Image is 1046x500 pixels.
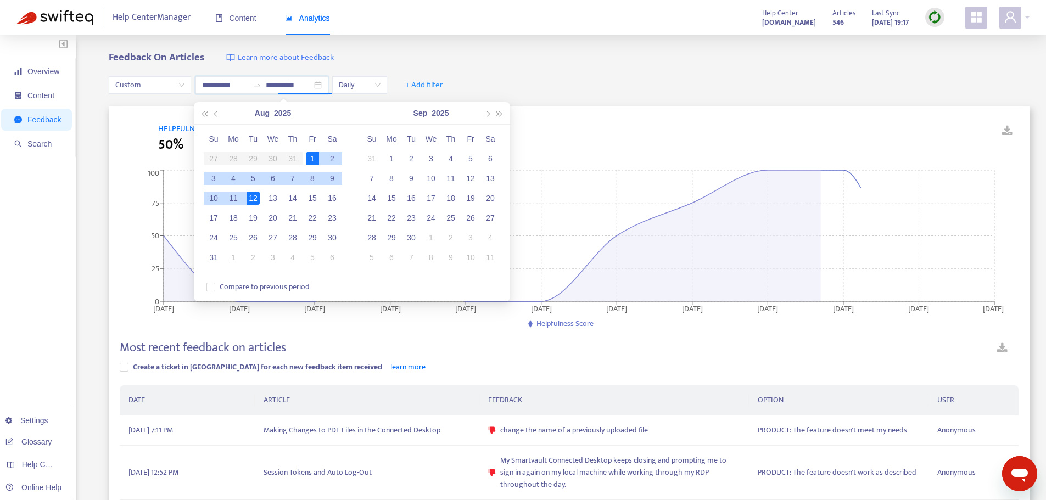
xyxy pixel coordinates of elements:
div: 30 [405,231,418,244]
td: 2025-09-06 [480,149,500,168]
span: Help Center [762,7,798,19]
td: 2025-09-29 [382,228,401,248]
tspan: [DATE] [380,302,401,314]
span: Articles [832,7,855,19]
span: My Smartvault Connected Desktop keeps closing and prompting me to sign in again on my local machi... [500,454,740,491]
td: 2025-08-24 [204,228,223,248]
td: 2025-09-05 [461,149,480,168]
div: 15 [306,192,319,205]
div: 1 [424,231,438,244]
th: Tu [243,129,263,149]
td: 2025-09-01 [382,149,401,168]
th: OPTION [749,385,928,415]
th: We [421,129,441,149]
td: 2025-08-28 [283,228,303,248]
div: 14 [286,192,299,205]
td: 2025-08-13 [263,188,283,208]
td: 2025-08-29 [303,228,322,248]
a: Glossary [5,437,52,446]
div: 7 [405,251,418,264]
td: 2025-08-16 [322,188,342,208]
div: 7 [365,172,378,185]
td: 2025-08-22 [303,208,322,228]
td: 2025-08-30 [322,228,342,248]
span: dislike [488,426,496,434]
td: 2025-10-09 [441,248,461,267]
td: 2025-09-02 [243,248,263,267]
td: 2025-09-09 [401,168,421,188]
th: Mo [223,129,243,149]
td: 2025-08-12 [243,188,263,208]
th: ARTICLE [255,385,479,415]
th: Sa [480,129,500,149]
th: USER [928,385,1019,415]
span: Overview [27,67,59,76]
div: 2 [444,231,457,244]
div: 11 [227,192,240,205]
strong: [DATE] 19:17 [872,16,909,29]
div: 29 [385,231,398,244]
td: 2025-08-08 [303,168,322,188]
td: 2025-09-27 [480,208,500,228]
span: PRODUCT: The feature doesn't meet my needs [758,424,907,436]
div: 4 [286,251,299,264]
td: 2025-09-06 [322,248,342,267]
tspan: 100 [148,167,159,179]
tspan: [DATE] [833,302,854,314]
td: 2025-09-30 [401,228,421,248]
div: 8 [306,172,319,185]
tspan: 50 [151,229,159,242]
tspan: 25 [152,262,159,275]
tspan: [DATE] [607,302,628,314]
span: user [1004,10,1017,24]
div: 3 [464,231,477,244]
tspan: [DATE] [229,302,250,314]
div: 5 [365,251,378,264]
span: Anonymous [937,424,976,436]
div: 3 [266,251,279,264]
span: Learn more about Feedback [238,52,334,64]
span: to [253,81,261,89]
div: 9 [326,172,339,185]
div: 16 [326,192,339,205]
div: 4 [444,152,457,165]
div: 2 [247,251,260,264]
span: [DATE] 7:11 PM [128,424,173,436]
th: Fr [461,129,480,149]
span: Create a ticket in [GEOGRAPHIC_DATA] for each new feedback item received [133,361,382,373]
td: 2025-09-15 [382,188,401,208]
td: 2025-08-10 [204,188,223,208]
th: We [263,129,283,149]
td: 2025-09-11 [441,168,461,188]
td: 2025-09-05 [303,248,322,267]
div: 15 [385,192,398,205]
div: 23 [405,211,418,224]
td: 2025-10-05 [362,248,382,267]
div: 6 [484,152,497,165]
td: 2025-10-08 [421,248,441,267]
div: 31 [365,152,378,165]
th: Th [283,129,303,149]
div: 25 [227,231,240,244]
div: 5 [247,172,260,185]
div: 5 [306,251,319,264]
div: 25 [444,211,457,224]
th: Sa [322,129,342,149]
span: Help Centers [22,460,67,469]
a: [DOMAIN_NAME] [762,16,816,29]
a: Online Help [5,483,61,492]
div: 13 [266,192,279,205]
div: 6 [326,251,339,264]
div: 12 [247,192,260,205]
td: 2025-08-01 [303,149,322,168]
td: 2025-08-15 [303,188,322,208]
td: 2025-09-18 [441,188,461,208]
a: Learn more about Feedback [226,52,334,64]
td: 2025-09-22 [382,208,401,228]
div: 24 [207,231,220,244]
div: 6 [266,172,279,185]
tspan: [DATE] [682,302,703,314]
td: 2025-09-26 [461,208,480,228]
td: 2025-09-19 [461,188,480,208]
span: PRODUCT: The feature doesn't work as described [758,467,916,479]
